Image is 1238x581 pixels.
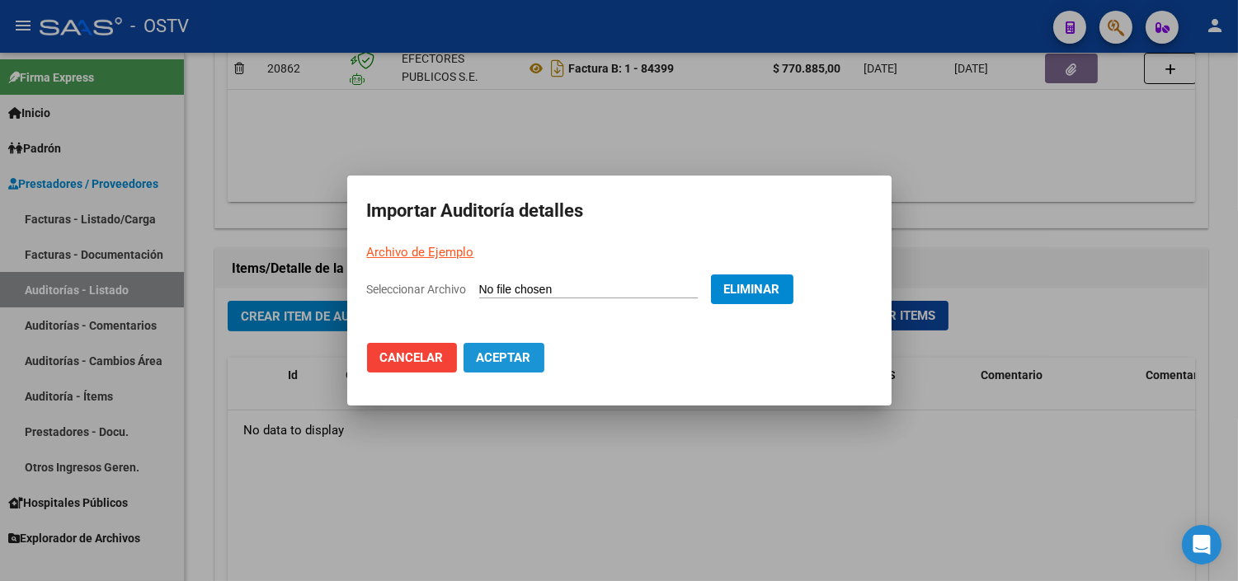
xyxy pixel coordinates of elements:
span: Cancelar [380,350,444,365]
span: Aceptar [477,350,531,365]
div: Open Intercom Messenger [1182,525,1222,565]
a: Archivo de Ejemplo [367,245,474,260]
span: Seleccionar Archivo [367,283,467,296]
button: Aceptar [464,343,544,372]
span: Eliminar [724,282,780,297]
h2: Importar Auditoría detalles [367,195,872,227]
button: Eliminar [711,274,793,304]
button: Cancelar [367,343,457,372]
